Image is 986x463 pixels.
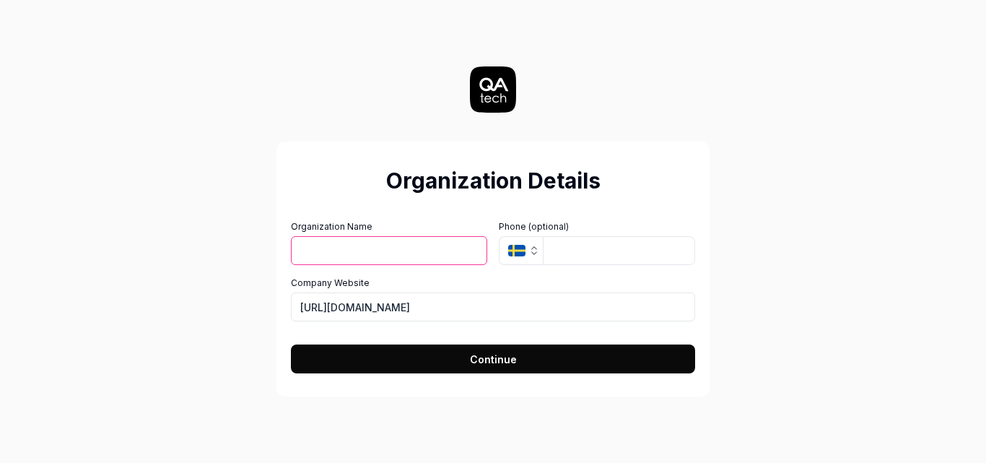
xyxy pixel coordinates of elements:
[499,220,695,233] label: Phone (optional)
[470,352,517,367] span: Continue
[291,277,695,290] label: Company Website
[291,293,695,321] input: https://
[291,165,695,197] h2: Organization Details
[291,220,487,233] label: Organization Name
[291,345,695,373] button: Continue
